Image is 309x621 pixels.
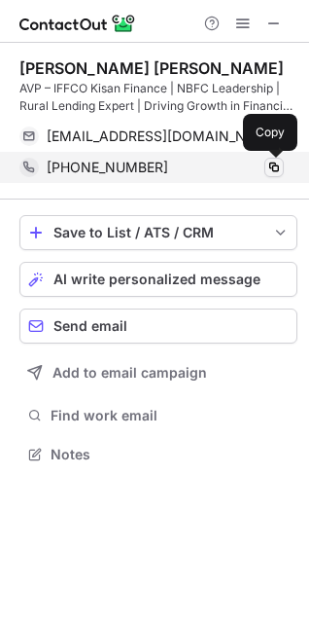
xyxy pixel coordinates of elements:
[52,365,207,381] span: Add to email campaign
[19,80,297,115] div: AVP – IFFCO Kisan Finance | NBFC Leadership | Rural Lending Expert | Driving Growth in Financial ...
[19,402,297,429] button: Find work email
[19,215,297,250] button: save-profile-one-click
[53,225,263,240] div: Save to List / ATS / CRM
[19,58,284,78] div: [PERSON_NAME] [PERSON_NAME]
[51,407,290,424] span: Find work email
[19,309,297,344] button: Send email
[19,262,297,297] button: AI write personalized message
[53,318,127,334] span: Send email
[19,355,297,390] button: Add to email campaign
[53,272,260,287] span: AI write personalized message
[51,446,290,463] span: Notes
[19,441,297,468] button: Notes
[47,128,269,145] span: [EMAIL_ADDRESS][DOMAIN_NAME]
[19,12,136,35] img: ContactOut v5.3.10
[47,159,168,176] span: [PHONE_NUMBER]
